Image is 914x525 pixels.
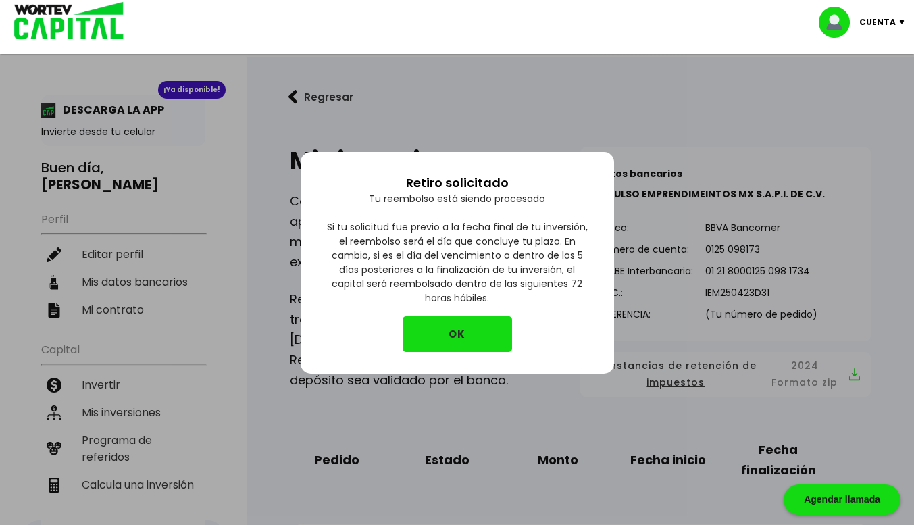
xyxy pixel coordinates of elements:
[784,484,900,515] div: Agendar llamada
[859,12,896,32] p: Cuenta
[403,316,512,352] button: OK
[322,192,592,316] p: Tu reembolso está siendo procesado Si tu solicitud fue previo a la fecha final de tu inversión, e...
[819,7,859,38] img: profile-image
[896,20,914,24] img: icon-down
[406,174,509,192] p: Retiro solicitado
